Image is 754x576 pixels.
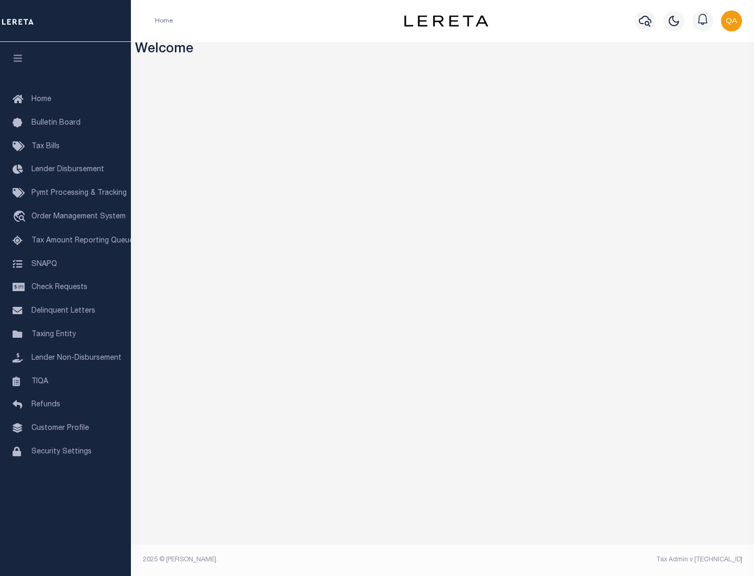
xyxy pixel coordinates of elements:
span: Order Management System [31,213,126,220]
span: SNAPQ [31,260,57,268]
span: Delinquent Letters [31,307,95,315]
span: Tax Bills [31,143,60,150]
span: Check Requests [31,284,87,291]
span: Customer Profile [31,425,89,432]
img: logo-dark.svg [404,15,488,27]
div: 2025 © [PERSON_NAME]. [135,555,443,564]
span: Lender Disbursement [31,166,104,173]
span: Bulletin Board [31,119,81,127]
span: TIQA [31,378,48,385]
li: Home [155,16,173,26]
i: travel_explore [13,211,29,224]
span: Taxing Entity [31,331,76,338]
span: Security Settings [31,448,92,456]
span: Lender Non-Disbursement [31,355,121,362]
span: Tax Amount Reporting Queue [31,237,134,245]
span: Home [31,96,51,103]
h3: Welcome [135,42,750,58]
span: Refunds [31,401,60,408]
span: Pymt Processing & Tracking [31,190,127,197]
div: Tax Admin v.[TECHNICAL_ID] [450,555,742,564]
img: svg+xml;base64,PHN2ZyB4bWxucz0iaHR0cDovL3d3dy53My5vcmcvMjAwMC9zdmciIHBvaW50ZXItZXZlbnRzPSJub25lIi... [721,10,742,31]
